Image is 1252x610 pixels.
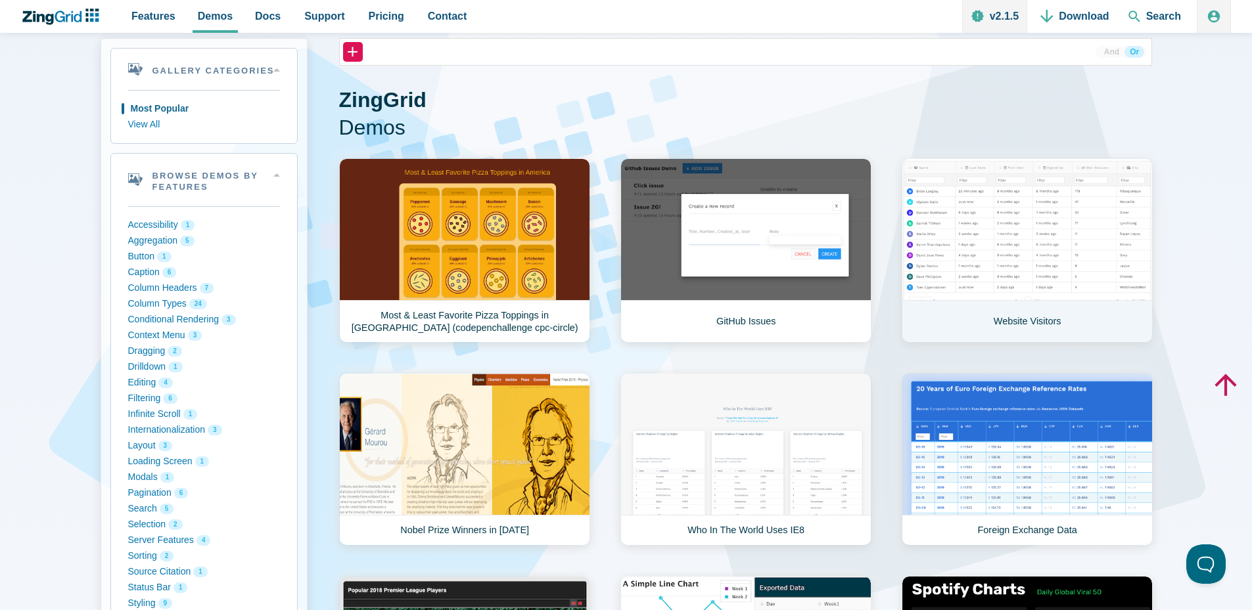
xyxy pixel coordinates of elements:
a: Most & Least Favorite Pizza Toppings in [GEOGRAPHIC_DATA] (codepenchallenge cpc-circle) [339,158,590,343]
button: And [1099,46,1124,58]
button: Sorting 2 [128,548,280,564]
button: Internationalization 3 [128,422,280,438]
span: Docs [255,7,281,25]
button: Or [1124,46,1144,58]
button: Column Headers 7 [128,280,280,296]
button: Selection 2 [128,517,280,533]
span: Support [304,7,344,25]
button: Infinite Scroll 1 [128,406,280,422]
button: Source Citation 1 [128,564,280,580]
a: Nobel Prize Winners in [DATE] [339,373,590,546]
button: Modals 1 [128,469,280,485]
summary: Browse Demos By Features [111,154,297,206]
button: Drilldown 1 [128,359,280,375]
span: Demos [339,114,1152,142]
a: Website Visitors [902,158,1153,343]
button: Filtering 6 [128,391,280,406]
button: Server Features 4 [128,533,280,548]
button: Button 1 [128,249,280,265]
button: Column Types 24 [128,296,280,312]
button: + [343,42,363,62]
button: View All [128,117,280,133]
button: Loading Screen 1 [128,454,280,469]
button: Conditional Rendering 3 [128,312,280,328]
button: Dragging 2 [128,343,280,359]
strong: ZingGrid [339,88,427,112]
iframe: Help Scout Beacon - Open [1186,544,1226,584]
button: Editing 4 [128,375,280,391]
span: Pricing [369,7,404,25]
button: Pagination 6 [128,485,280,501]
span: Contact [428,7,467,25]
button: Status Bar 1 [128,580,280,596]
button: Accessibility 1 [128,217,280,233]
a: Who In The World Uses IE8 [620,373,871,546]
a: GitHub Issues [620,158,871,343]
a: Foreign Exchange Data [902,373,1153,546]
button: Aggregation 5 [128,233,280,249]
button: Layout 3 [128,438,280,454]
span: Demos [198,7,233,25]
span: Features [131,7,175,25]
button: Search 5 [128,501,280,517]
a: ZingChart Logo. Click to return to the homepage [21,9,106,25]
button: Context Menu 3 [128,328,280,343]
summary: Gallery Categories [111,49,297,90]
button: Most Popular [128,101,280,117]
button: Caption 6 [128,265,280,280]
